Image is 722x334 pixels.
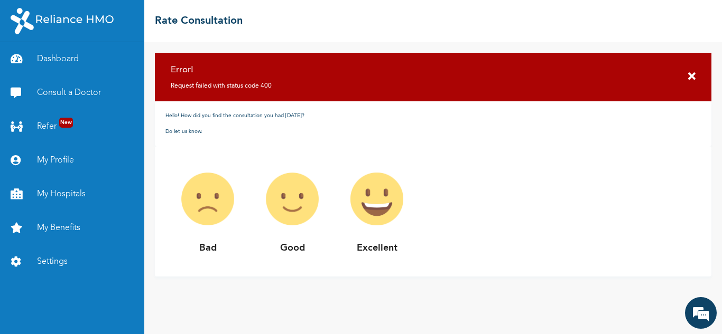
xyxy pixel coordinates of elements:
p: Good [250,241,335,255]
img: d_794563401_company_1708531726252_794563401 [20,53,43,79]
img: RelianceHMO's Logo [11,8,114,34]
div: FAQs [104,279,202,312]
span: New [59,118,73,128]
span: We're online! [61,110,146,216]
h1: Hello! How did you find the consultation you had [DATE]? [165,112,701,120]
p: Request failed with status code 400 [171,81,272,91]
h2: Rate Consultation [155,13,243,29]
h3: Error! [171,63,272,77]
span: Conversation [5,298,104,305]
img: bad-review [165,157,250,241]
h1: Do let us know. [165,128,701,136]
img: good-review [250,157,335,241]
p: Bad [165,241,250,255]
p: Excellent [335,241,419,255]
textarea: Type your message and hit 'Enter' [5,242,201,279]
img: excellent-review [335,157,419,241]
div: Chat with us now [55,59,178,73]
div: Minimize live chat window [173,5,199,31]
